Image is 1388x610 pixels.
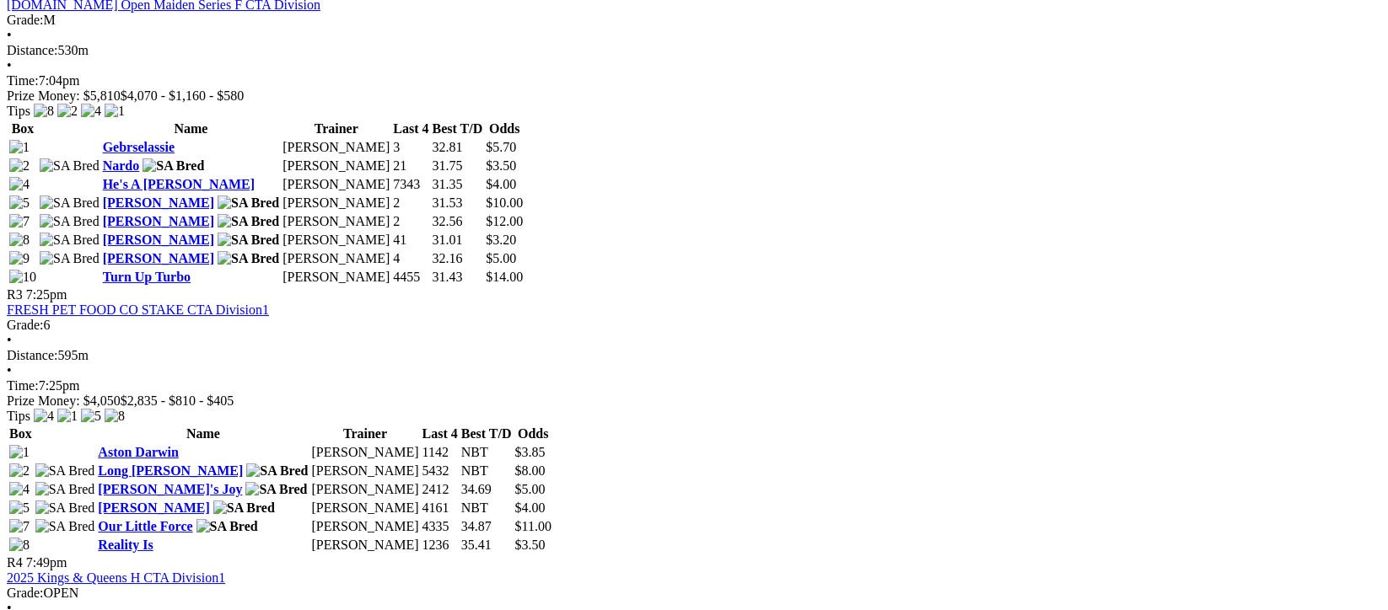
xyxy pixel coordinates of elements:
[98,538,153,552] a: Reality Is
[7,58,12,72] span: •
[282,158,390,174] td: [PERSON_NAME]
[514,425,552,442] th: Odds
[515,445,546,459] span: $3.85
[422,518,459,535] td: 4335
[515,482,546,496] span: $5.00
[34,104,54,119] img: 8
[460,537,513,554] td: 35.41
[12,121,35,136] span: Box
[485,120,524,137] th: Odds
[392,176,429,193] td: 7343
[515,500,546,515] span: $4.00
[486,158,516,173] span: $3.50
[103,177,255,191] a: He's A [PERSON_NAME]
[392,139,429,156] td: 3
[515,538,546,552] span: $3.50
[515,519,551,533] span: $11.00
[40,214,100,229] img: SA Bred
[103,251,214,265] a: [PERSON_NAME]
[310,481,419,498] td: [PERSON_NAME]
[282,269,390,286] td: [PERSON_NAME]
[422,444,459,461] td: 1142
[9,195,30,211] img: 5
[105,409,125,424] img: 8
[460,463,513,479] td: NBT
[103,158,140,173] a: Nardo
[7,73,39,88] span: Time:
[7,73,1381,88] div: 7:04pm
[9,270,36,285] img: 10
[7,333,12,347] span: •
[460,444,513,461] td: NBT
[9,214,30,229] img: 7
[432,195,484,211] td: 31.53
[218,195,279,211] img: SA Bred
[310,537,419,554] td: [PERSON_NAME]
[392,158,429,174] td: 21
[218,233,279,248] img: SA Bred
[196,519,258,534] img: SA Bred
[7,409,30,423] span: Tips
[9,538,30,553] img: 8
[432,120,484,137] th: Best T/D
[98,482,242,496] a: [PERSON_NAME]'s Joy
[7,302,269,317] a: FRESH PET FOOD CO STAKE CTA Division1
[9,519,30,534] img: 7
[98,445,179,459] a: Aston Darwin
[7,43,57,57] span: Distance:
[40,233,100,248] img: SA Bred
[460,481,513,498] td: 34.69
[422,481,459,498] td: 2412
[282,250,390,267] td: [PERSON_NAME]
[7,570,225,585] a: 2025 Kings & Queens H CTA Division1
[486,140,516,154] span: $5.70
[98,463,243,478] a: Long [PERSON_NAME]
[81,104,101,119] img: 4
[143,158,204,174] img: SA Bred
[460,518,513,535] td: 34.87
[9,140,30,155] img: 1
[432,232,484,249] td: 31.01
[432,139,484,156] td: 32.81
[40,195,100,211] img: SA Bred
[392,232,429,249] td: 41
[103,233,214,247] a: [PERSON_NAME]
[35,463,95,479] img: SA Bred
[282,232,390,249] td: [PERSON_NAME]
[98,500,209,515] a: [PERSON_NAME]
[422,425,459,442] th: Last 4
[392,195,429,211] td: 2
[34,409,54,424] img: 4
[103,195,214,210] a: [PERSON_NAME]
[26,287,67,302] span: 7:25pm
[218,214,279,229] img: SA Bred
[57,104,78,119] img: 2
[432,269,484,286] td: 31.43
[310,463,419,479] td: [PERSON_NAME]
[7,363,12,377] span: •
[218,251,279,266] img: SA Bred
[105,104,125,119] img: 1
[9,482,30,497] img: 4
[460,425,513,442] th: Best T/D
[35,519,95,534] img: SA Bred
[9,500,30,516] img: 5
[7,28,12,42] span: •
[7,287,23,302] span: R3
[246,463,308,479] img: SA Bred
[7,88,1381,104] div: Prize Money: $5,810
[432,250,484,267] td: 32.16
[392,250,429,267] td: 4
[7,43,1381,58] div: 530m
[432,158,484,174] td: 31.75
[486,233,516,247] span: $3.20
[102,120,281,137] th: Name
[422,537,459,554] td: 1236
[40,158,100,174] img: SA Bred
[282,195,390,211] td: [PERSON_NAME]
[7,318,1381,333] div: 6
[392,269,429,286] td: 4455
[103,140,175,154] a: Gebrselassie
[310,518,419,535] td: [PERSON_NAME]
[9,158,30,174] img: 2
